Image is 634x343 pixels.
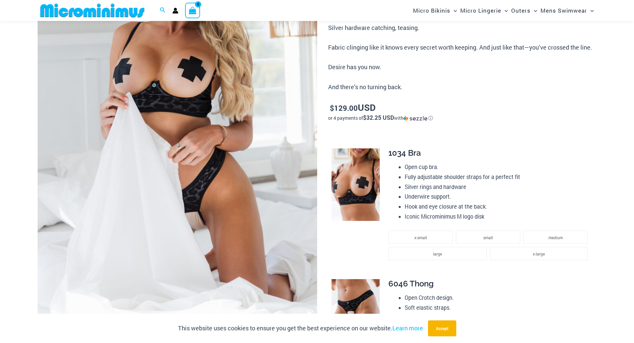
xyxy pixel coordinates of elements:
span: Mens Swimwear [540,2,587,19]
li: x-large [490,247,588,260]
span: Menu Toggle [530,2,537,19]
span: x-small [414,235,427,240]
li: large [388,247,486,260]
span: Micro Lingerie [460,2,501,19]
a: Search icon link [160,6,166,15]
li: Open Crotch design. [405,293,591,303]
span: Micro Bikinis [413,2,450,19]
img: Sezzle [403,115,427,121]
span: x-large [533,251,545,257]
li: Open cup bra. [405,162,591,172]
a: Account icon link [172,8,178,14]
span: large [433,251,442,257]
div: or 4 payments of with [328,115,596,121]
span: Outers [511,2,530,19]
li: Fully adjustable shoulder straps for a perfect fit [405,172,591,182]
span: $ [330,103,334,113]
li: medium [524,231,588,244]
bdi: 129.00 [330,103,358,113]
a: Mens SwimwearMenu ToggleMenu Toggle [539,2,595,19]
a: View Shopping Cart, empty [185,3,200,18]
a: Micro BikinisMenu ToggleMenu Toggle [411,2,459,19]
div: or 4 payments of$32.25 USDwithSezzle Click to learn more about Sezzle [328,115,596,121]
button: Accept [428,320,456,336]
span: Menu Toggle [450,2,457,19]
span: Menu Toggle [501,2,508,19]
a: Micro LingerieMenu ToggleMenu Toggle [459,2,510,19]
li: small [456,231,520,244]
a: OutersMenu ToggleMenu Toggle [510,2,539,19]
span: small [483,235,493,240]
li: Underwire support. [405,192,591,202]
p: This website uses cookies to ensure you get the best experience on our website. [178,323,423,333]
a: Learn more [392,324,423,332]
li: Hook and eye closure at the back. [405,202,591,212]
span: $32.25 USD [363,114,394,121]
span: 1034 Bra [388,148,421,158]
nav: Site Navigation [410,1,597,20]
li: Y-back design - a sexy triangle cut out in the back. [405,313,591,323]
p: USD [328,102,596,113]
span: Menu Toggle [587,2,594,19]
li: Soft elastic straps. [405,303,591,313]
img: Nights Fall Silver Leopard 1036 Bra [331,148,380,221]
li: x-small [388,231,453,244]
span: medium [548,235,563,240]
li: Iconic Microminimus M logo disk [405,212,591,222]
li: Silver rings and hardware [405,182,591,192]
span: 6046 Thong [388,279,434,288]
img: MM SHOP LOGO FLAT [38,3,147,18]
